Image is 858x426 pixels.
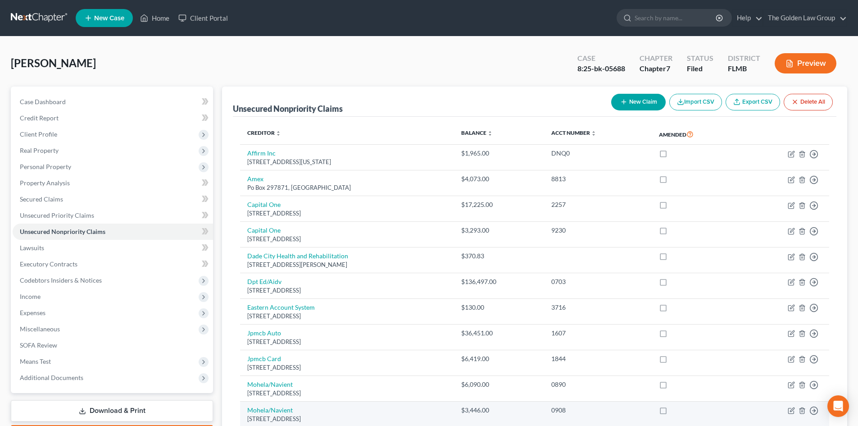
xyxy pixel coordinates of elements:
[551,277,645,286] div: 0703
[461,200,537,209] div: $17,225.00
[20,341,57,349] span: SOFA Review
[461,329,537,338] div: $36,451.00
[247,406,293,414] a: Mohela/Navient
[461,129,493,136] a: Balance unfold_more
[640,53,672,64] div: Chapter
[611,94,666,110] button: New Claim
[20,309,45,316] span: Expenses
[13,110,213,126] a: Credit Report
[20,147,59,154] span: Real Property
[20,244,44,252] span: Lawsuits
[487,131,493,136] i: unfold_more
[276,131,281,136] i: unfold_more
[551,226,645,235] div: 9230
[732,10,763,26] a: Help
[669,94,722,110] button: Import CSV
[13,256,213,272] a: Executory Contracts
[247,209,447,218] div: [STREET_ADDRESS]
[13,175,213,191] a: Property Analysis
[247,312,447,321] div: [STREET_ADDRESS]
[775,53,836,73] button: Preview
[551,129,596,136] a: Acct Number unfold_more
[551,354,645,363] div: 1844
[247,389,447,398] div: [STREET_ADDRESS]
[247,175,263,183] a: Amex
[247,252,348,260] a: Dade City Health and Rehabilitation
[20,114,59,122] span: Credit Report
[94,15,124,22] span: New Case
[461,303,537,312] div: $130.00
[20,98,66,105] span: Case Dashboard
[20,357,51,365] span: Means Test
[13,207,213,224] a: Unsecured Priority Claims
[11,400,213,421] a: Download & Print
[461,174,537,183] div: $4,073.00
[728,53,760,64] div: District
[247,183,447,192] div: Po Box 297871, [GEOGRAPHIC_DATA]
[247,338,447,346] div: [STREET_ADDRESS]
[247,380,293,388] a: Mohela/Navient
[666,64,670,73] span: 7
[461,149,537,158] div: $1,965.00
[591,131,596,136] i: unfold_more
[20,325,60,333] span: Miscellaneous
[20,211,94,219] span: Unsecured Priority Claims
[551,380,645,389] div: 0890
[827,395,849,417] div: Open Intercom Messenger
[461,252,537,261] div: $370.83
[551,329,645,338] div: 1607
[551,406,645,415] div: 0908
[247,261,447,269] div: [STREET_ADDRESS][PERSON_NAME]
[577,53,625,64] div: Case
[20,276,102,284] span: Codebtors Insiders & Notices
[461,226,537,235] div: $3,293.00
[551,149,645,158] div: DNQ0
[247,363,447,372] div: [STREET_ADDRESS]
[20,195,63,203] span: Secured Claims
[247,355,281,362] a: Jpmcb Card
[726,94,780,110] a: Export CSV
[136,10,174,26] a: Home
[247,201,281,208] a: Capital One
[20,130,57,138] span: Client Profile
[784,94,833,110] button: Delete All
[247,235,447,243] div: [STREET_ADDRESS]
[247,158,447,166] div: [STREET_ADDRESS][US_STATE]
[461,406,537,415] div: $3,446.00
[20,228,105,235] span: Unsecured Nonpriority Claims
[247,329,281,337] a: Jpmcb Auto
[13,337,213,353] a: SOFA Review
[247,303,315,311] a: Eastern Account System
[233,103,343,114] div: Unsecured Nonpriority Claims
[13,224,213,240] a: Unsecured Nonpriority Claims
[247,129,281,136] a: Creditor unfold_more
[687,53,713,64] div: Status
[652,124,741,145] th: Amended
[635,9,717,26] input: Search by name...
[174,10,232,26] a: Client Portal
[247,278,281,285] a: Dpt Ed/Aidv
[461,354,537,363] div: $6,419.00
[20,163,71,170] span: Personal Property
[461,277,537,286] div: $136,497.00
[577,64,625,74] div: 8:25-bk-05688
[461,380,537,389] div: $6,090.00
[551,200,645,209] div: 2257
[20,293,41,300] span: Income
[247,149,276,157] a: Affirm Inc
[551,174,645,183] div: 8813
[763,10,847,26] a: The Golden Law Group
[640,64,672,74] div: Chapter
[247,415,447,423] div: [STREET_ADDRESS]
[20,179,70,187] span: Property Analysis
[20,260,77,268] span: Executory Contracts
[247,226,281,234] a: Capital One
[13,240,213,256] a: Lawsuits
[728,64,760,74] div: FLMB
[687,64,713,74] div: Filed
[13,94,213,110] a: Case Dashboard
[247,286,447,295] div: [STREET_ADDRESS]
[20,374,83,381] span: Additional Documents
[551,303,645,312] div: 3716
[13,191,213,207] a: Secured Claims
